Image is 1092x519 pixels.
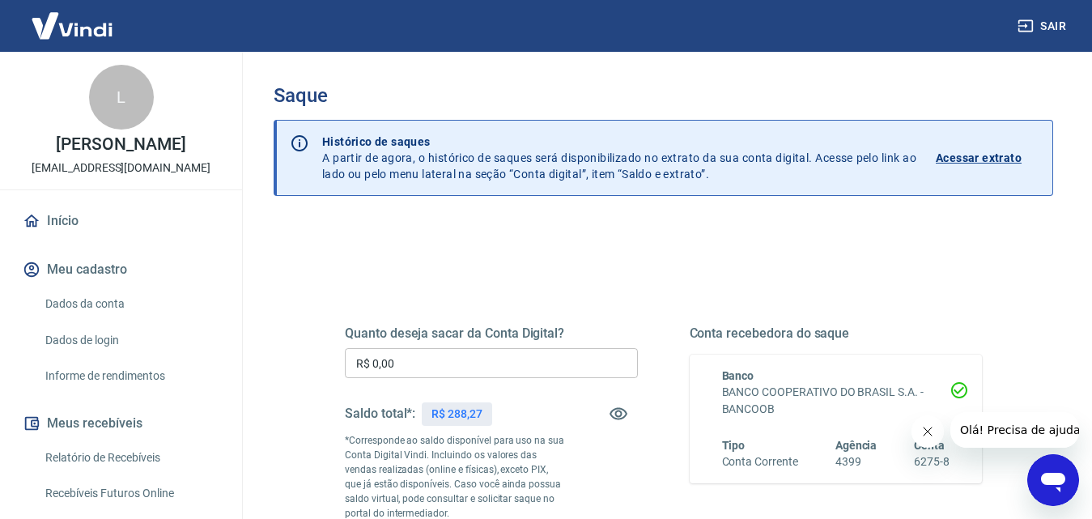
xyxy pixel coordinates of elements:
a: Acessar extrato [936,134,1039,182]
iframe: Botão para abrir a janela de mensagens [1027,454,1079,506]
h5: Conta recebedora do saque [690,325,983,342]
div: L [89,65,154,130]
p: Histórico de saques [322,134,916,150]
a: Recebíveis Futuros Online [39,477,223,510]
h3: Saque [274,84,1053,107]
h6: 4399 [835,453,877,470]
span: Olá! Precisa de ajuda? [10,11,136,24]
h6: BANCO COOPERATIVO DO BRASIL S.A. - BANCOOB [722,384,950,418]
a: Relatório de Recebíveis [39,441,223,474]
p: R$ 288,27 [431,406,482,423]
button: Meus recebíveis [19,406,223,441]
span: Agência [835,439,877,452]
button: Sair [1014,11,1073,41]
iframe: Mensagem da empresa [950,412,1079,448]
a: Dados de login [39,324,223,357]
span: Banco [722,369,754,382]
img: Vindi [19,1,125,50]
button: Meu cadastro [19,252,223,287]
p: [PERSON_NAME] [56,136,185,153]
span: Tipo [722,439,746,452]
h6: Conta Corrente [722,453,798,470]
p: Acessar extrato [936,150,1022,166]
p: A partir de agora, o histórico de saques será disponibilizado no extrato da sua conta digital. Ac... [322,134,916,182]
a: Dados da conta [39,287,223,321]
a: Informe de rendimentos [39,359,223,393]
a: Início [19,203,223,239]
h5: Saldo total*: [345,406,415,422]
iframe: Fechar mensagem [911,415,944,448]
p: [EMAIL_ADDRESS][DOMAIN_NAME] [32,160,210,177]
h5: Quanto deseja sacar da Conta Digital? [345,325,638,342]
h6: 6275-8 [914,453,950,470]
